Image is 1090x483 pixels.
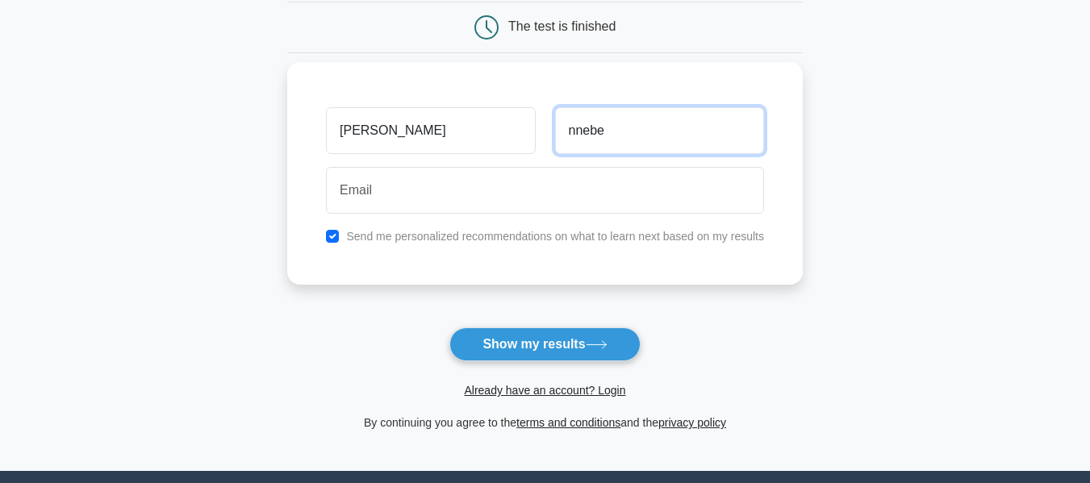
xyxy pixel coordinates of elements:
div: By continuing you agree to the and the [278,413,812,432]
a: Already have an account? Login [464,384,625,397]
a: terms and conditions [516,416,620,429]
input: First name [326,107,535,154]
input: Email [326,167,764,214]
label: Send me personalized recommendations on what to learn next based on my results [346,230,764,243]
input: Last name [555,107,764,154]
button: Show my results [449,327,640,361]
a: privacy policy [658,416,726,429]
div: The test is finished [508,19,616,33]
